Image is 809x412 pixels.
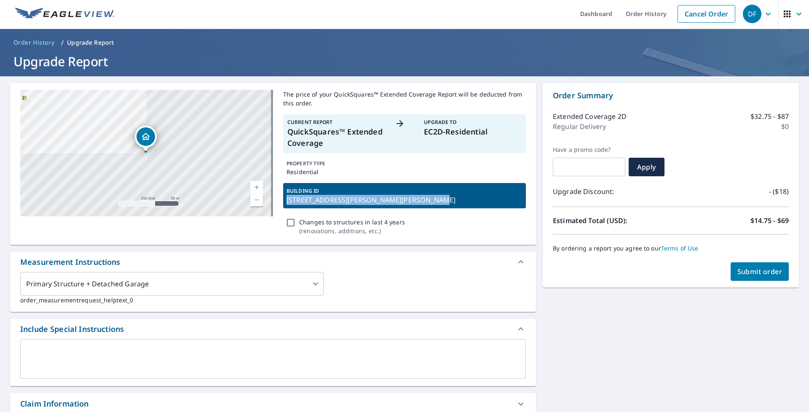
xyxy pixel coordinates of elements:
[250,194,263,206] a: Current Level 17, Zoom Out
[299,226,405,235] p: ( renovations, additions, etc. )
[15,8,115,20] img: EV Logo
[10,252,536,272] div: Measurement Instructions
[10,319,536,339] div: Include Special Instructions
[67,38,114,47] p: Upgrade Report
[750,215,789,226] p: $14.75 - $69
[424,118,522,126] p: Upgrade To
[287,167,522,176] p: Residential
[553,186,671,197] p: Upgrade Discount:
[287,160,522,167] p: PROPERTY TYPE
[424,126,522,137] p: EC2D-Residential
[635,162,658,172] span: Apply
[553,90,789,101] p: Order Summary
[283,90,526,108] p: The price of your QuickSquares™ Extended Coverage Report will be deducted from this order.
[553,146,625,153] label: Have a promo code?
[553,121,606,132] p: Regular Delivery
[287,118,385,126] p: Current Report
[299,218,405,226] p: Changes to structures in last 4 years
[20,256,121,268] div: Measurement Instructions
[10,36,799,49] nav: breadcrumb
[20,323,124,335] div: Include Special Instructions
[781,121,789,132] p: $0
[553,215,671,226] p: Estimated Total (USD):
[13,38,54,47] span: Order History
[287,126,385,149] p: QuickSquares™ Extended Coverage
[10,53,799,70] h1: Upgrade Report
[20,272,324,296] div: Primary Structure + Detached Garage
[287,187,319,194] p: BUILDING ID
[737,267,782,276] span: Submit order
[731,262,789,281] button: Submit order
[135,126,157,152] div: Dropped pin, building 1, Residential property, 12 Clark St Mansfield Center, CT 06250
[678,5,735,23] a: Cancel Order
[629,158,664,176] button: Apply
[20,296,526,304] p: order_measurementrequest_helptext_0
[553,111,627,121] p: Extended Coverage 2D
[553,245,789,252] p: By ordering a report you agree to our
[61,38,64,48] li: /
[250,181,263,194] a: Current Level 17, Zoom In
[750,111,789,121] p: $32.75 - $87
[20,398,89,409] div: Claim Information
[743,5,761,23] div: DF
[769,186,789,197] p: - ($18)
[10,36,58,49] a: Order History
[661,244,699,252] a: Terms of Use
[287,195,522,205] p: [STREET_ADDRESS][PERSON_NAME][PERSON_NAME]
